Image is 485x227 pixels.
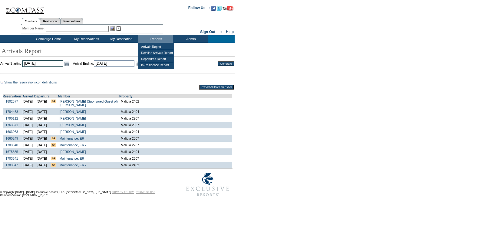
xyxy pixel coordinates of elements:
[116,26,121,31] img: Reservations
[5,150,18,154] a: 1675555
[119,94,133,98] a: Property
[21,115,35,122] td: [DATE]
[21,148,35,155] td: [DATE]
[1,81,3,83] img: Show the reservation icon definitions
[34,155,49,162] td: [DATE]
[218,61,234,66] input: Generate
[5,137,18,140] a: 1660249
[5,130,18,134] a: 1663063
[119,148,232,155] td: Maliula 2404
[34,98,49,108] td: [DATE]
[140,44,173,50] td: Arrivals Report
[60,18,83,24] a: Reservations
[22,26,46,31] div: Member Name:
[51,100,56,103] input: There are special requests for this reservation!
[51,163,56,167] input: There are special requests for this reservation!
[59,143,86,147] a: Maintenance, ER -
[21,155,35,162] td: [DATE]
[34,135,49,142] td: [DATE]
[59,137,86,140] a: Maintenance, ER -
[5,100,18,103] a: 1802577
[119,108,232,115] td: Maliula 2404
[135,60,142,67] a: Open the calendar popup.
[59,123,86,127] a: [PERSON_NAME]
[173,35,208,43] td: Admin
[103,35,138,43] td: My Destination
[51,157,56,160] input: There are special requests for this reservation!
[5,110,18,113] a: 1784458
[22,18,40,25] a: Members
[110,26,115,31] img: View
[21,142,35,148] td: [DATE]
[58,94,70,98] a: Member
[119,128,232,135] td: Maliula 2404
[188,5,210,12] td: Follow Us ::
[34,148,49,155] td: [DATE]
[223,6,233,11] img: Subscribe to our YouTube Channel
[211,8,216,11] a: Become our fan on Facebook
[112,191,134,194] a: PRIVACY POLICY
[64,60,70,67] a: Open the calendar popup.
[34,115,49,122] td: [DATE]
[140,62,173,68] td: In-Residence Report
[119,122,232,128] td: Maliula 2307
[21,122,35,128] td: [DATE]
[5,163,18,167] a: 1703347
[21,98,35,108] td: [DATE]
[34,108,49,115] td: [DATE]
[21,108,35,115] td: [DATE]
[219,30,222,34] span: ::
[217,8,222,11] a: Follow us on Twitter
[59,130,86,134] a: [PERSON_NAME]
[180,169,235,200] img: Exclusive Resorts
[119,115,232,122] td: Maliula 2207
[59,157,86,160] a: Maintenance, ER -
[119,98,232,108] td: Maliula 2402
[59,117,86,120] a: [PERSON_NAME]
[119,155,232,162] td: Maliula 2307
[5,157,18,160] a: 1703341
[140,50,173,56] td: Detailed Arrivals Report
[200,30,215,34] a: Sign Out
[34,128,49,135] td: [DATE]
[5,123,18,127] a: 1763571
[5,117,18,120] a: 1790112
[119,162,232,169] td: Maliula 2402
[34,122,49,128] td: [DATE]
[138,35,173,43] td: Reports
[199,85,234,90] input: Export All Data To Excel
[217,6,222,11] img: Follow us on Twitter
[40,18,60,24] a: Residences
[211,6,216,11] img: Become our fan on Facebook
[34,142,49,148] td: [DATE]
[4,80,57,84] a: Show the reservation icon definitions
[0,60,210,67] td: Arrival Starting: Arrival Ending:
[27,35,68,43] td: Concierge Home
[119,135,232,142] td: Maliula 2307
[21,162,35,169] td: [DATE]
[34,162,49,169] td: [DATE]
[223,8,233,11] a: Subscribe to our YouTube Channel
[68,35,103,43] td: My Reservations
[140,56,173,62] td: Departures Report
[119,142,232,148] td: Maliula 2207
[51,137,56,140] input: There are special requests for this reservation!
[136,191,155,194] a: TERMS OF USE
[21,128,35,135] td: [DATE]
[5,2,45,14] img: Compass Home
[59,100,117,107] a: [PERSON_NAME] (Sponsored Guest of)[PERSON_NAME]
[3,94,21,98] a: Reservation
[59,110,86,113] a: [PERSON_NAME]
[59,163,86,167] a: Maintenance, ER -
[226,30,234,34] a: Help
[21,135,35,142] td: [DATE]
[22,94,33,98] a: Arrival
[5,143,18,147] a: 1703340
[59,150,86,154] a: [PERSON_NAME]
[51,143,56,147] input: There are special requests for this reservation!
[34,94,49,98] a: Departure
